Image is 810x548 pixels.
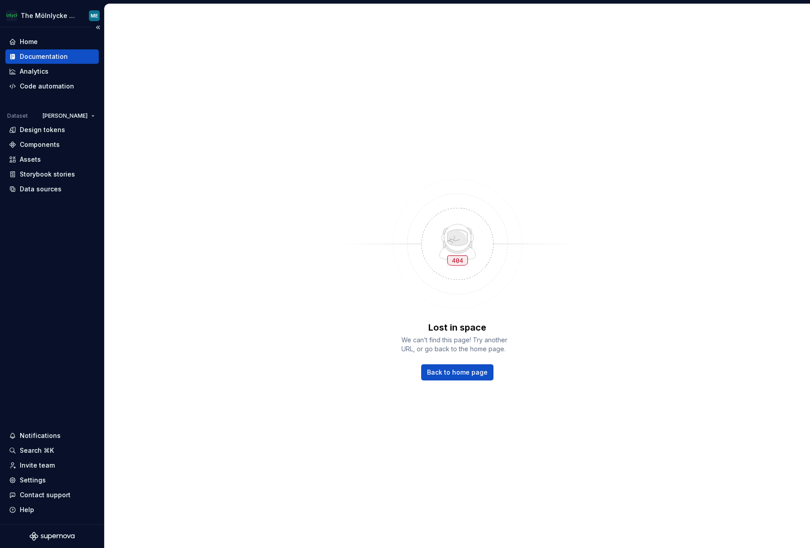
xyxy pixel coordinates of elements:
[5,123,99,137] a: Design tokens
[43,112,88,119] span: [PERSON_NAME]
[427,368,488,377] span: Back to home page
[5,35,99,49] a: Home
[5,167,99,181] a: Storybook stories
[428,321,486,334] p: Lost in space
[5,503,99,517] button: Help
[20,67,48,76] div: Analytics
[91,12,98,19] div: ME
[30,532,75,541] svg: Supernova Logo
[21,11,78,20] div: The Mölnlycke Experience
[39,110,99,122] button: [PERSON_NAME]
[20,461,55,470] div: Invite team
[5,488,99,502] button: Contact support
[92,21,104,34] button: Collapse sidebar
[5,152,99,167] a: Assets
[5,429,99,443] button: Notifications
[20,491,70,499] div: Contact support
[20,505,34,514] div: Help
[5,182,99,196] a: Data sources
[421,364,493,380] a: Back to home page
[5,49,99,64] a: Documentation
[20,155,41,164] div: Assets
[20,170,75,179] div: Storybook stories
[5,458,99,473] a: Invite team
[20,476,46,485] div: Settings
[6,10,17,21] img: 91fb9bbd-befe-470e-ae9b-8b56c3f0f44a.png
[5,443,99,458] button: Search ⌘K
[7,112,28,119] div: Dataset
[5,473,99,487] a: Settings
[5,64,99,79] a: Analytics
[20,37,38,46] div: Home
[401,336,514,354] span: We can’t find this page! Try another URL, or go back to the home page.
[5,137,99,152] a: Components
[5,79,99,93] a: Code automation
[20,446,54,455] div: Search ⌘K
[20,185,62,194] div: Data sources
[20,140,60,149] div: Components
[20,52,68,61] div: Documentation
[20,431,61,440] div: Notifications
[20,125,65,134] div: Design tokens
[20,82,74,91] div: Code automation
[2,6,102,25] button: The Mölnlycke ExperienceME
